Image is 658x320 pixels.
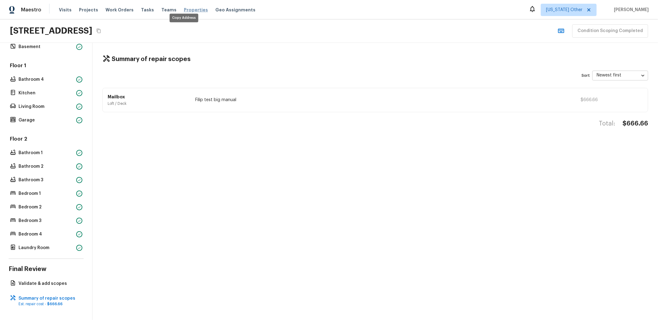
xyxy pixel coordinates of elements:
[19,163,74,170] p: Bathroom 2
[19,204,74,210] p: Bedroom 2
[592,67,648,84] div: Newest first
[19,90,74,96] p: Kitchen
[47,302,63,306] span: $666.66
[170,14,198,22] div: Copy Address
[599,120,615,128] h4: Total:
[141,8,154,12] span: Tasks
[19,295,80,302] p: Summary of repair scopes
[59,7,72,13] span: Visits
[184,7,208,13] span: Properties
[19,218,74,224] p: Bedroom 3
[19,302,80,306] p: Est. repair cost -
[19,231,74,237] p: Bedroom 4
[570,97,598,103] p: $666.66
[108,94,188,100] p: Mailbox
[95,27,103,35] button: Copy Address
[21,7,41,13] span: Maestro
[623,120,648,128] h4: $666.66
[9,62,84,70] h5: Floor 1
[79,7,98,13] span: Projects
[19,104,74,110] p: Living Room
[546,7,582,13] span: [US_STATE] Other
[195,97,563,103] p: Filip test big manual
[161,7,176,13] span: Teams
[112,55,191,63] h4: Summary of repair scopes
[9,265,84,273] h4: Final Review
[19,177,74,183] p: Bathroom 3
[108,101,188,106] p: Loft / Deck
[19,245,74,251] p: Laundry Room
[9,136,84,144] h5: Floor 2
[10,25,92,36] h2: [STREET_ADDRESS]
[19,44,74,50] p: Basement
[19,150,74,156] p: Bathroom 1
[611,7,649,13] span: [PERSON_NAME]
[19,281,80,287] p: Validate & add scopes
[19,191,74,197] p: Bedroom 1
[581,73,590,78] p: Sort
[215,7,255,13] span: Geo Assignments
[106,7,134,13] span: Work Orders
[19,76,74,83] p: Bathroom 4
[19,117,74,123] p: Garage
